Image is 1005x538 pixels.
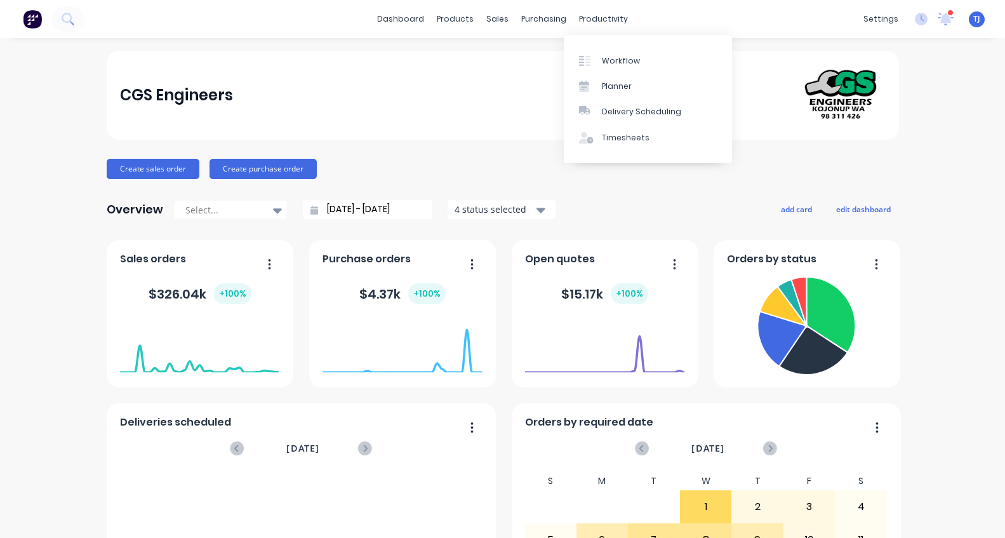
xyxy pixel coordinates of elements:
[448,200,556,219] button: 4 status selected
[602,132,649,144] div: Timesheets
[680,472,732,490] div: W
[525,252,595,267] span: Open quotes
[828,201,899,217] button: edit dashboard
[564,48,732,73] a: Workflow
[210,159,317,179] button: Create purchase order
[480,10,515,29] div: sales
[611,283,648,304] div: + 100 %
[602,106,681,118] div: Delivery Scheduling
[323,252,411,267] span: Purchase orders
[107,159,199,179] button: Create sales order
[286,441,319,455] span: [DATE]
[773,201,820,217] button: add card
[149,283,251,304] div: $ 326.04k
[628,472,680,490] div: T
[727,252,816,267] span: Orders by status
[681,491,731,523] div: 1
[120,83,233,108] div: CGS Engineers
[107,197,163,222] div: Overview
[857,10,905,29] div: settings
[602,55,640,67] div: Workflow
[835,491,886,523] div: 4
[455,203,535,216] div: 4 status selected
[120,252,186,267] span: Sales orders
[784,491,835,523] div: 3
[408,283,446,304] div: + 100 %
[120,415,231,430] span: Deliveries scheduled
[371,10,430,29] a: dashboard
[973,13,980,25] span: TJ
[783,472,835,490] div: F
[564,74,732,99] a: Planner
[564,125,732,151] a: Timesheets
[564,99,732,124] a: Delivery Scheduling
[515,10,573,29] div: purchasing
[576,472,629,490] div: M
[602,81,632,92] div: Planner
[732,491,783,523] div: 2
[796,55,885,135] img: CGS Engineers
[835,472,887,490] div: S
[23,10,42,29] img: Factory
[524,472,576,490] div: S
[691,441,724,455] span: [DATE]
[430,10,480,29] div: products
[214,283,251,304] div: + 100 %
[561,283,648,304] div: $ 15.17k
[573,10,634,29] div: productivity
[359,283,446,304] div: $ 4.37k
[731,472,783,490] div: T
